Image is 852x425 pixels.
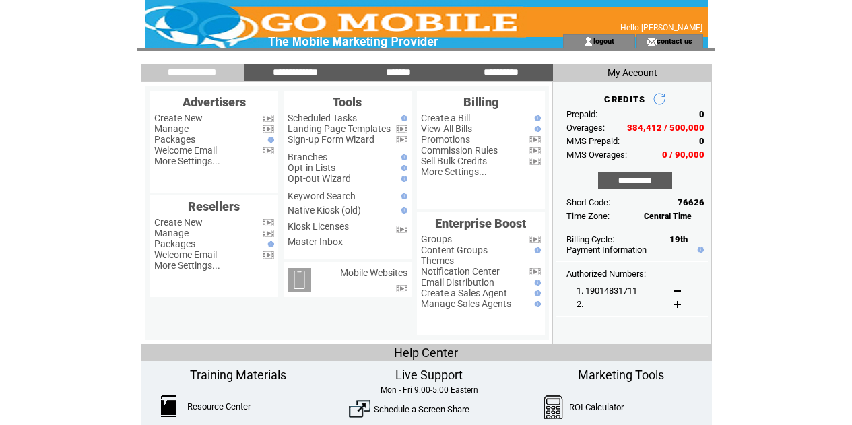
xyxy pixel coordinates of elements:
span: Overages: [566,123,605,133]
span: Hello [PERSON_NAME] [620,23,702,32]
a: logout [593,36,614,45]
span: 0 [699,109,704,119]
a: Schedule a Screen Share [374,404,469,414]
a: Create New [154,217,203,228]
a: More Settings... [154,156,220,166]
span: MMS Prepaid: [566,136,620,146]
a: Welcome Email [154,249,217,260]
img: Calculator.png [544,395,564,419]
span: 0 / 90,000 [662,150,704,160]
a: Opt-out Wizard [288,173,351,184]
img: help.gif [531,247,541,253]
span: Central Time [644,211,692,221]
a: Payment Information [566,244,647,255]
span: Authorized Numbers: [566,269,646,279]
img: video.png [263,251,274,259]
img: account_icon.gif [583,36,593,47]
a: Sign-up Form Wizard [288,134,374,145]
img: video.png [263,147,274,154]
a: Commission Rules [421,145,498,156]
span: Billing Cycle: [566,234,614,244]
a: Kiosk Licenses [288,221,349,232]
a: Opt-in Lists [288,162,335,173]
span: Training Materials [190,368,286,382]
img: video.png [529,236,541,243]
img: help.gif [531,301,541,307]
a: Sell Bulk Credits [421,156,487,166]
a: Groups [421,234,452,244]
a: Landing Page Templates [288,123,391,134]
a: Promotions [421,134,470,145]
img: video.png [529,136,541,143]
span: 384,412 / 500,000 [627,123,704,133]
span: CREDITS [604,94,645,104]
a: Notification Center [421,266,500,277]
img: video.png [263,125,274,133]
a: More Settings... [421,166,487,177]
a: Native Kiosk (old) [288,205,361,216]
span: 2. [577,299,583,309]
span: 19th [669,234,688,244]
a: Themes [421,255,454,266]
img: video.png [263,115,274,122]
a: Content Groups [421,244,488,255]
a: ROI Calculator [569,402,624,412]
a: Scheduled Tasks [288,112,357,123]
img: video.png [396,136,407,143]
img: video.png [396,226,407,233]
img: help.gif [265,137,274,143]
span: 1. 19014831711 [577,286,637,296]
a: Branches [288,152,327,162]
a: Mobile Websites [340,267,407,278]
a: Create New [154,112,203,123]
span: Tools [333,95,362,109]
a: View All Bills [421,123,472,134]
img: help.gif [398,115,407,121]
img: mobile-websites.png [288,268,311,292]
img: video.png [529,268,541,275]
a: Packages [154,134,195,145]
img: help.gif [694,247,704,253]
span: Advertisers [183,95,246,109]
img: video.png [529,147,541,154]
a: Manage [154,228,189,238]
img: video.png [263,230,274,237]
span: Mon - Fri 9:00-5:00 Eastern [381,385,478,395]
img: help.gif [398,207,407,214]
img: help.gif [531,115,541,121]
span: 0 [699,136,704,146]
img: help.gif [531,290,541,296]
span: Billing [463,95,498,109]
a: Manage Sales Agents [421,298,511,309]
a: contact us [657,36,692,45]
a: Create a Bill [421,112,470,123]
a: Manage [154,123,189,134]
a: More Settings... [154,260,220,271]
span: Short Code: [566,197,610,207]
img: contact_us_icon.gif [647,36,657,47]
span: My Account [608,67,657,78]
span: Enterprise Boost [435,216,526,230]
span: Time Zone: [566,211,610,221]
img: help.gif [398,193,407,199]
img: help.gif [398,176,407,182]
img: help.gif [265,241,274,247]
a: Email Distribution [421,277,494,288]
a: Keyword Search [288,191,356,201]
span: MMS Overages: [566,150,627,160]
a: Create a Sales Agent [421,288,507,298]
span: Prepaid: [566,109,597,119]
img: help.gif [531,126,541,132]
img: ScreenShare.png [349,398,370,420]
img: help.gif [398,154,407,160]
img: video.png [396,125,407,133]
span: Live Support [395,368,463,382]
img: video.png [529,158,541,165]
span: Help Center [394,346,458,360]
span: Marketing Tools [578,368,664,382]
img: help.gif [398,165,407,171]
a: Master Inbox [288,236,343,247]
a: Resource Center [187,401,251,412]
a: Packages [154,238,195,249]
span: Resellers [188,199,240,214]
